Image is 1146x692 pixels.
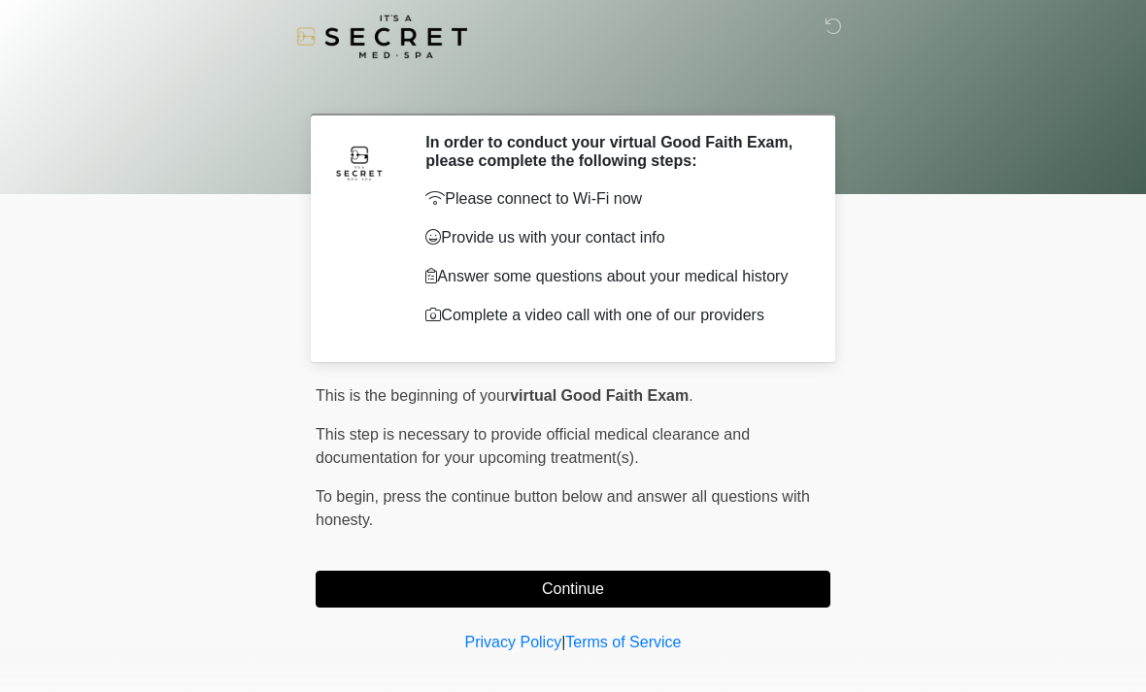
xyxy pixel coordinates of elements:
span: This is the beginning of your [316,387,510,404]
p: Please connect to Wi-Fi now [425,187,801,211]
strong: virtual Good Faith Exam [510,387,689,404]
a: Terms of Service [565,634,681,650]
span: This step is necessary to provide official medical clearance and documentation for your upcoming ... [316,426,750,466]
p: Provide us with your contact info [425,226,801,249]
a: | [561,634,565,650]
span: To begin, [316,488,383,505]
button: Continue [316,571,830,608]
h2: In order to conduct your virtual Good Faith Exam, please complete the following steps: [425,133,801,170]
img: Agent Avatar [330,133,388,191]
img: It's A Secret Med Spa Logo [296,15,467,58]
span: . [689,387,692,404]
p: Complete a video call with one of our providers [425,304,801,327]
span: press the continue button below and answer all questions with honesty. [316,488,810,528]
h1: ‎ ‎ [301,70,845,106]
p: Answer some questions about your medical history [425,265,801,288]
a: Privacy Policy [465,634,562,650]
